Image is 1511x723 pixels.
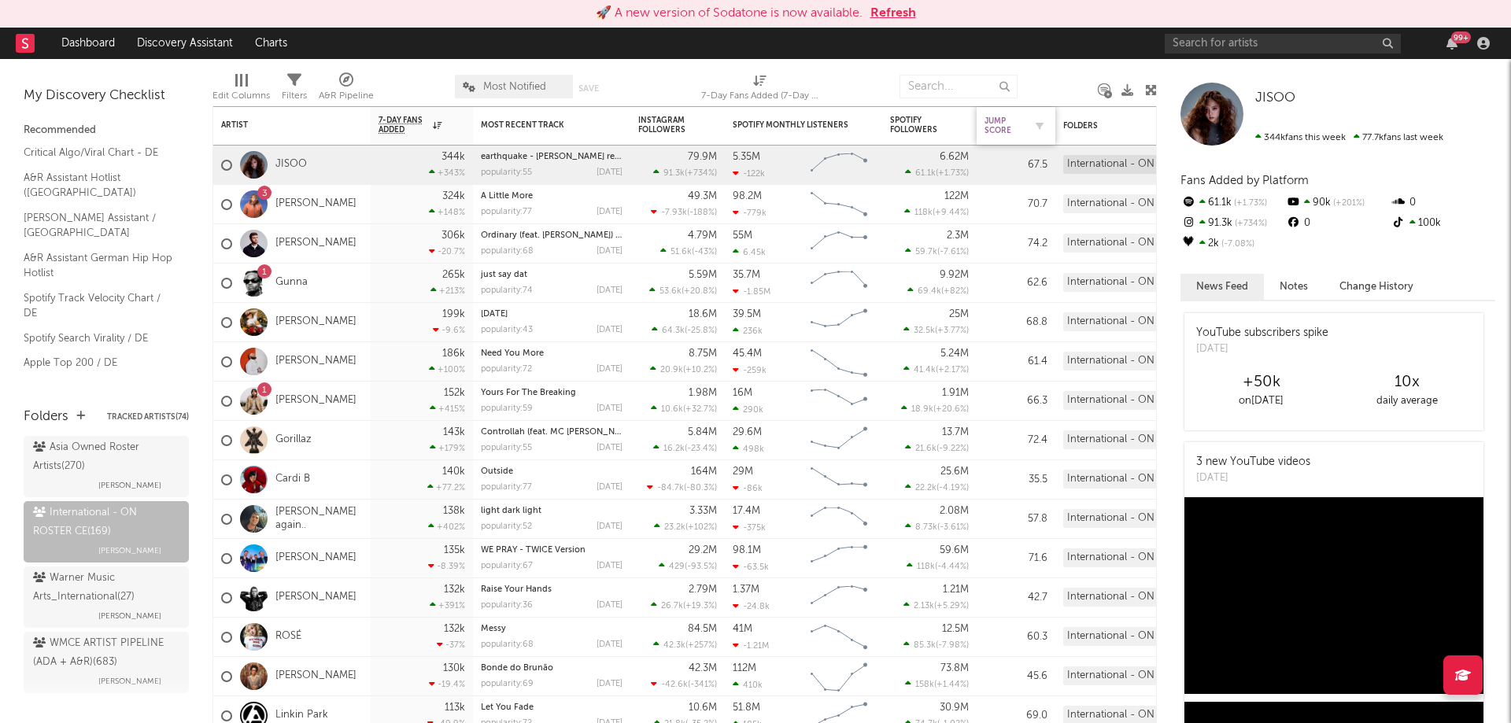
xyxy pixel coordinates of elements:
[733,506,760,516] div: 17.4M
[597,247,623,256] div: [DATE]
[98,672,161,691] span: [PERSON_NAME]
[689,208,715,217] span: -188 %
[1180,175,1309,186] span: Fans Added by Platform
[1063,155,1201,174] div: International - ON ROSTER CE (169)
[24,632,189,693] a: WMCE ARTIST PIPELINE (ADA + A&R)(683)[PERSON_NAME]
[662,326,685,335] span: 64.3k
[688,191,717,201] div: 49.3M
[687,326,715,335] span: -25.8 %
[1391,193,1495,213] div: 0
[50,28,126,59] a: Dashboard
[685,405,715,414] span: +32.7 %
[1232,219,1267,228] span: +734 %
[444,545,465,555] div: 135k
[914,326,935,335] span: 32.5k
[481,507,623,515] div: light dark light
[870,4,916,23] button: Refresh
[903,325,969,335] div: ( )
[900,75,1018,98] input: Search...
[940,467,969,477] div: 25.6M
[33,634,175,672] div: WMCE ARTIST PIPELINE (ADA + A&R) ( 683 )
[24,87,189,105] div: My Discovery Checklist
[481,546,623,555] div: WE PRAY - TWICE Version
[686,484,715,492] span: -80.3 %
[652,325,717,335] div: ( )
[481,522,532,531] div: popularity: 52
[481,231,752,240] a: Ordinary (feat. [PERSON_NAME]) - Live from [GEOGRAPHIC_DATA]
[688,152,717,162] div: 79.9M
[1255,133,1443,142] span: 77.7k fans last week
[657,484,684,492] span: -84.7k
[940,523,966,532] span: -3.61 %
[651,207,717,217] div: ( )
[907,286,969,296] div: ( )
[733,309,761,319] div: 39.5M
[1285,193,1390,213] div: 90k
[1334,373,1480,392] div: 10 x
[804,146,874,185] svg: Chart title
[1063,312,1201,331] div: International - ON ROSTER CE (169)
[733,231,752,241] div: 55M
[379,116,429,135] span: 7-Day Fans Added
[661,208,687,217] span: -7.93k
[481,153,623,161] div: earthquake - Sam Feldt remix
[733,404,763,415] div: 290k
[935,208,966,217] span: +9.44 %
[441,231,465,241] div: 306k
[664,523,685,532] span: 23.2k
[804,500,874,539] svg: Chart title
[275,591,357,604] a: [PERSON_NAME]
[481,120,599,130] div: Most Recent Track
[33,569,175,607] div: Warner Music Arts_International ( 27 )
[442,349,465,359] div: 186k
[915,169,936,178] span: 61.1k
[985,116,1024,135] div: Jump Score
[649,286,717,296] div: ( )
[481,389,576,397] a: Yours For The Breaking
[660,366,683,374] span: 20.9k
[688,427,717,437] div: 5.84M
[733,545,761,555] div: 98.1M
[481,664,553,673] a: Bonde do Brunão
[24,144,173,161] a: Critical Algo/Viral Chart - DE
[443,427,465,437] div: 143k
[647,482,717,492] div: ( )
[938,366,966,374] span: +2.17 %
[940,152,969,162] div: 6.62M
[429,168,465,178] div: +343 %
[671,248,692,256] span: 51.6k
[481,271,623,279] div: just say dat
[24,501,189,563] a: International - ON ROSTER CE(169)[PERSON_NAME]
[481,625,506,633] a: Messy
[481,192,623,201] div: A Little More
[1196,341,1328,357] div: [DATE]
[24,408,68,426] div: Folders
[733,208,767,218] div: -779k
[733,270,760,280] div: 35.7M
[907,561,969,571] div: ( )
[597,286,623,295] div: [DATE]
[275,158,307,172] a: JISOO
[319,87,374,105] div: A&R Pipeline
[1063,430,1201,449] div: International - ON ROSTER CE (169)
[597,522,623,531] div: [DATE]
[1063,352,1201,371] div: International - ON ROSTER CE (169)
[430,404,465,414] div: +415 %
[903,364,969,374] div: ( )
[481,428,637,437] a: Controllah (feat. MC [PERSON_NAME])
[430,286,465,296] div: +213 %
[442,270,465,280] div: 265k
[905,482,969,492] div: ( )
[444,388,465,398] div: 152k
[275,670,357,683] a: [PERSON_NAME]
[689,388,717,398] div: 1.98M
[1165,34,1401,53] input: Search for artists
[1331,199,1365,208] span: +201 %
[481,365,532,374] div: popularity: 72
[689,506,717,516] div: 3.33M
[687,444,715,453] span: -23.4 %
[689,309,717,319] div: 18.6M
[275,355,357,368] a: [PERSON_NAME]
[481,585,552,594] a: Raise Your Hands
[689,270,717,280] div: 5.59M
